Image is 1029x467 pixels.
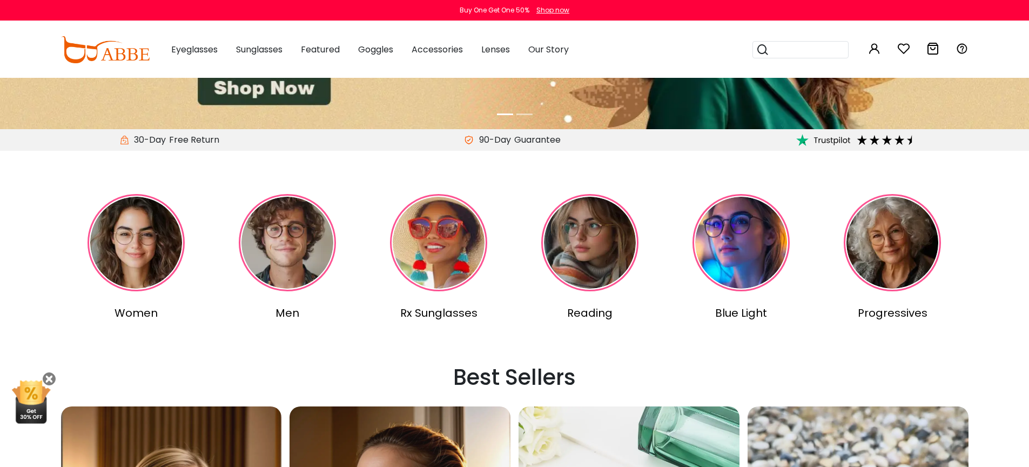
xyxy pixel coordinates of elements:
a: Rx Sunglasses [365,194,512,321]
img: Men [239,194,336,291]
img: Rx Sunglasses [390,194,487,291]
div: Free Return [166,134,223,146]
a: Blue Light [668,194,815,321]
span: 90-Day [474,134,511,146]
div: Reading [517,305,664,321]
div: Men [214,305,361,321]
span: Lenses [481,43,510,56]
a: Men [214,194,361,321]
div: Blue Light [668,305,815,321]
h2: Best Sellers [61,364,969,390]
img: Women [88,194,185,291]
span: Featured [301,43,340,56]
div: Women [63,305,210,321]
a: Progressives [819,194,966,321]
span: Goggles [358,43,393,56]
img: Blue Light [692,194,790,291]
img: abbeglasses.com [61,36,150,63]
a: Women [63,194,210,321]
a: Shop now [531,5,569,15]
img: mini welcome offer [11,381,51,424]
img: Reading [541,194,638,291]
div: Rx Sunglasses [365,305,512,321]
div: Guarantee [511,134,564,146]
span: Sunglasses [236,43,283,56]
span: 30-Day [129,134,166,146]
span: Accessories [412,43,463,56]
div: Shop now [536,5,569,15]
div: Progressives [819,305,966,321]
img: Progressives [844,194,941,291]
div: Buy One Get One 50% [460,5,529,15]
a: Reading [517,194,664,321]
span: Eyeglasses [171,43,218,56]
span: Our Story [528,43,569,56]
